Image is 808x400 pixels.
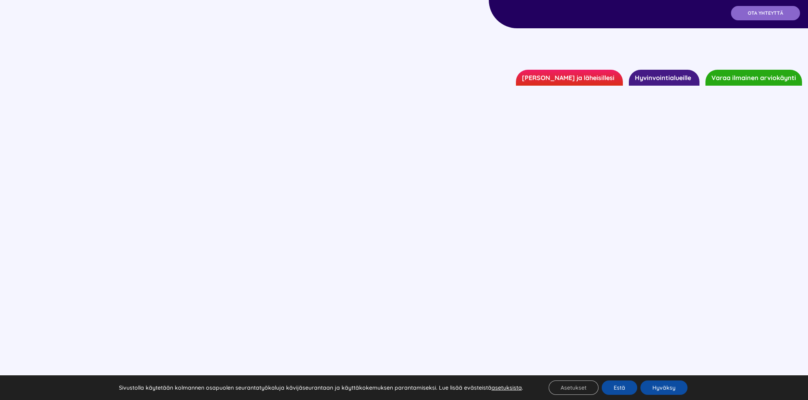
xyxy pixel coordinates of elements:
a: [PERSON_NAME] ja läheisillesi [516,70,623,86]
button: Asetukset [549,380,599,395]
a: OTA YHTEYTTÄ [731,6,800,20]
p: Sivustolla käytetään kolmannen osapuolen seurantatyökaluja kävijäseurantaan ja käyttäkokemuksen p... [119,384,523,391]
a: Varaa ilmainen arviokäynti [705,70,802,86]
button: asetuksista [492,384,522,391]
span: OTA YHTEYTTÄ [748,10,783,16]
button: Estä [602,380,637,395]
button: Hyväksy [640,380,687,395]
a: Hyvinvointialueille [629,70,699,86]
